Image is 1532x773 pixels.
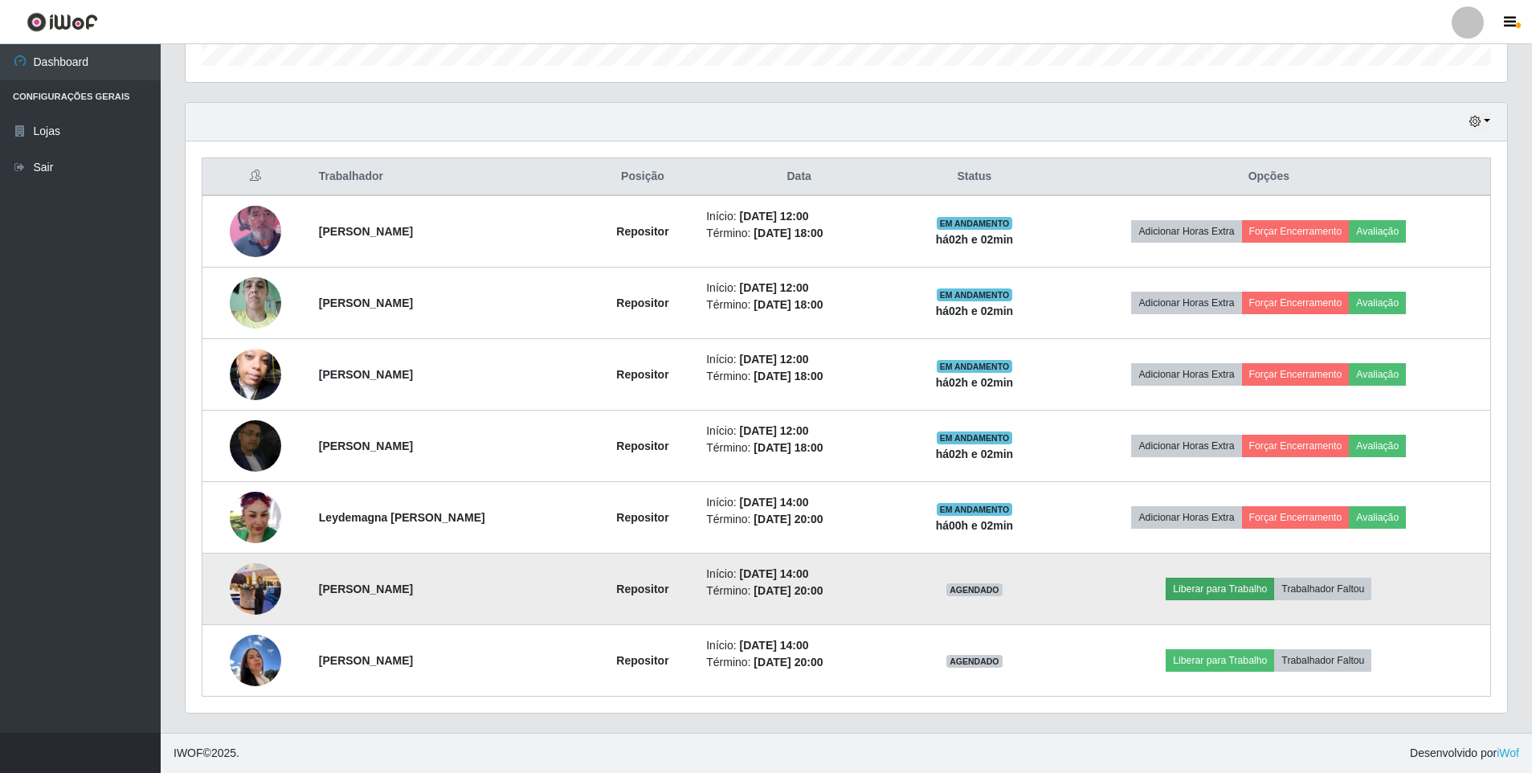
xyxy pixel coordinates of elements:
[319,297,413,309] strong: [PERSON_NAME]
[739,210,808,223] time: [DATE] 12:00
[706,225,892,242] li: Término:
[936,376,1014,389] strong: há 02 h e 02 min
[1166,578,1274,600] button: Liberar para Trabalho
[1131,220,1241,243] button: Adicionar Horas Extra
[1242,435,1350,457] button: Forçar Encerramento
[1349,435,1406,457] button: Avaliação
[754,513,823,526] time: [DATE] 20:00
[1349,506,1406,529] button: Avaliação
[319,368,413,381] strong: [PERSON_NAME]
[937,503,1013,516] span: EM ANDAMENTO
[706,368,892,385] li: Término:
[174,745,239,762] span: © 2025 .
[946,583,1003,596] span: AGENDADO
[739,281,808,294] time: [DATE] 12:00
[937,288,1013,301] span: EM ANDAMENTO
[230,400,281,492] img: 1754265103514.jpeg
[937,431,1013,444] span: EM ANDAMENTO
[230,554,281,623] img: 1755095833793.jpeg
[706,423,892,440] li: Início:
[319,511,485,524] strong: Leydemagna [PERSON_NAME]
[1242,363,1350,386] button: Forçar Encerramento
[616,440,668,452] strong: Repositor
[936,305,1014,317] strong: há 02 h e 02 min
[754,441,823,454] time: [DATE] 18:00
[1048,158,1491,196] th: Opções
[706,583,892,599] li: Término:
[937,360,1013,373] span: EM ANDAMENTO
[27,12,98,32] img: CoreUI Logo
[936,233,1014,246] strong: há 02 h e 02 min
[616,583,668,595] strong: Repositor
[616,511,668,524] strong: Repositor
[706,566,892,583] li: Início:
[1274,649,1371,672] button: Trabalhador Faltou
[706,494,892,511] li: Início:
[706,208,892,225] li: Início:
[230,626,281,694] img: 1755200036324.jpeg
[739,424,808,437] time: [DATE] 12:00
[706,280,892,297] li: Início:
[1242,292,1350,314] button: Forçar Encerramento
[309,158,589,196] th: Trabalhador
[589,158,697,196] th: Posição
[1349,292,1406,314] button: Avaliação
[754,656,823,669] time: [DATE] 20:00
[230,268,281,337] img: 1753296713648.jpeg
[697,158,901,196] th: Data
[1410,745,1519,762] span: Desenvolvido por
[319,225,413,238] strong: [PERSON_NAME]
[230,492,281,543] img: 1754944379156.jpeg
[739,496,808,509] time: [DATE] 14:00
[1242,506,1350,529] button: Forçar Encerramento
[230,329,281,420] img: 1753494056504.jpeg
[706,511,892,528] li: Término:
[706,637,892,654] li: Início:
[1166,649,1274,672] button: Liberar para Trabalho
[706,351,892,368] li: Início:
[937,217,1013,230] span: EM ANDAMENTO
[1131,292,1241,314] button: Adicionar Horas Extra
[1274,578,1371,600] button: Trabalhador Faltou
[936,448,1014,460] strong: há 02 h e 02 min
[616,368,668,381] strong: Repositor
[739,353,808,366] time: [DATE] 12:00
[706,440,892,456] li: Término:
[754,370,823,382] time: [DATE] 18:00
[319,583,413,595] strong: [PERSON_NAME]
[1242,220,1350,243] button: Forçar Encerramento
[1131,363,1241,386] button: Adicionar Horas Extra
[174,746,203,759] span: IWOF
[936,519,1014,532] strong: há 00 h e 02 min
[230,186,281,277] img: 1752090635186.jpeg
[1349,363,1406,386] button: Avaliação
[706,297,892,313] li: Término:
[901,158,1048,196] th: Status
[1349,220,1406,243] button: Avaliação
[706,654,892,671] li: Término:
[319,654,413,667] strong: [PERSON_NAME]
[616,297,668,309] strong: Repositor
[754,298,823,311] time: [DATE] 18:00
[616,225,668,238] strong: Repositor
[616,654,668,667] strong: Repositor
[739,567,808,580] time: [DATE] 14:00
[1131,506,1241,529] button: Adicionar Horas Extra
[1131,435,1241,457] button: Adicionar Horas Extra
[946,655,1003,668] span: AGENDADO
[739,639,808,652] time: [DATE] 14:00
[754,227,823,239] time: [DATE] 18:00
[754,584,823,597] time: [DATE] 20:00
[1497,746,1519,759] a: iWof
[319,440,413,452] strong: [PERSON_NAME]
